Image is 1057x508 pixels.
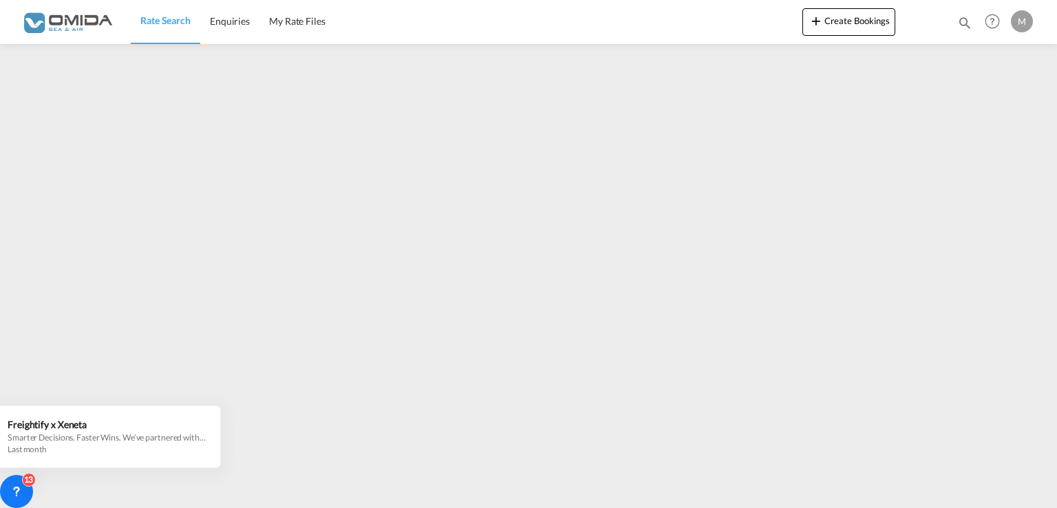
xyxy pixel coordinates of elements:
span: My Rate Files [269,15,325,27]
md-icon: icon-magnify [957,15,972,30]
span: Help [981,10,1004,33]
md-icon: icon-plus 400-fg [808,12,824,29]
img: 459c566038e111ed959c4fc4f0a4b274.png [21,6,114,37]
span: Enquiries [210,15,250,27]
button: icon-plus 400-fgCreate Bookings [802,8,895,36]
div: M [1011,10,1033,32]
div: Help [981,10,1011,34]
span: Rate Search [140,14,191,26]
div: icon-magnify [957,15,972,36]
